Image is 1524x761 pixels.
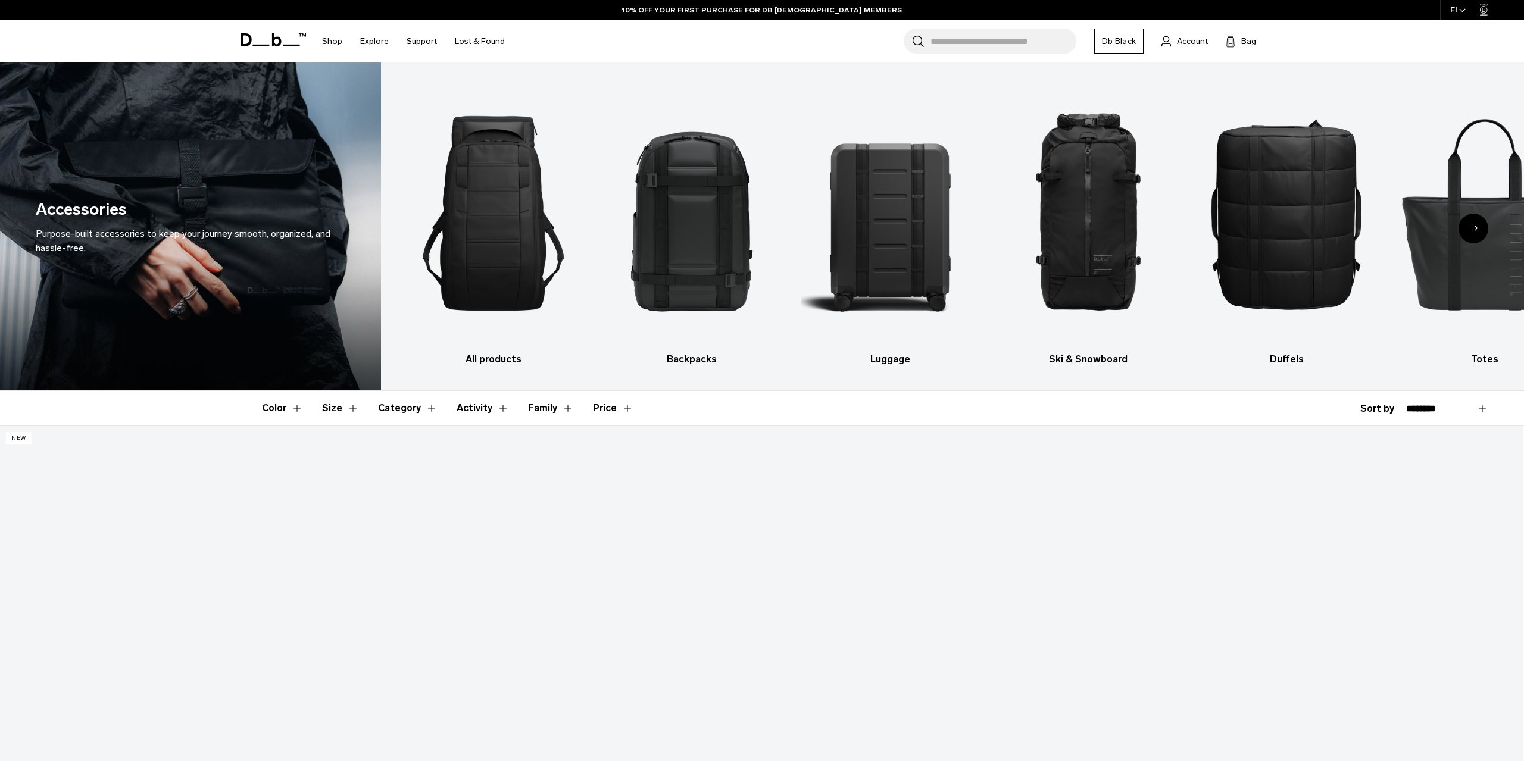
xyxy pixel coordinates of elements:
[262,391,303,425] button: Toggle Filter
[1000,80,1177,346] img: Db
[603,80,780,346] img: Db
[1198,352,1375,367] h3: Duffels
[405,80,582,346] img: Db
[528,391,574,425] button: Toggle Filter
[1198,80,1375,367] li: 5 / 10
[36,198,127,222] h1: Accessories
[322,20,342,62] a: Shop
[801,80,979,367] a: Db Luggage
[378,391,438,425] button: Toggle Filter
[1198,80,1375,346] img: Db
[1226,34,1256,48] button: Bag
[801,80,979,346] img: Db
[407,20,437,62] a: Support
[1000,80,1177,367] li: 4 / 10
[405,352,582,367] h3: All products
[1459,214,1488,243] div: Next slide
[1177,35,1208,48] span: Account
[801,352,979,367] h3: Luggage
[36,227,345,255] div: Purpose-built accessories to keep your journey smooth, organized, and hassle-free.
[457,391,509,425] button: Toggle Filter
[593,391,633,425] button: Toggle Price
[405,80,582,367] a: Db All products
[603,80,780,367] a: Db Backpacks
[455,20,505,62] a: Lost & Found
[1161,34,1208,48] a: Account
[405,80,582,367] li: 1 / 10
[322,391,359,425] button: Toggle Filter
[1198,80,1375,367] a: Db Duffels
[360,20,389,62] a: Explore
[801,80,979,367] li: 3 / 10
[1000,352,1177,367] h3: Ski & Snowboard
[1000,80,1177,367] a: Db Ski & Snowboard
[1241,35,1256,48] span: Bag
[622,5,902,15] a: 10% OFF YOUR FIRST PURCHASE FOR DB [DEMOGRAPHIC_DATA] MEMBERS
[6,432,32,444] p: New
[313,20,514,62] nav: Main Navigation
[1094,29,1144,54] a: Db Black
[603,352,780,367] h3: Backpacks
[603,80,780,367] li: 2 / 10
